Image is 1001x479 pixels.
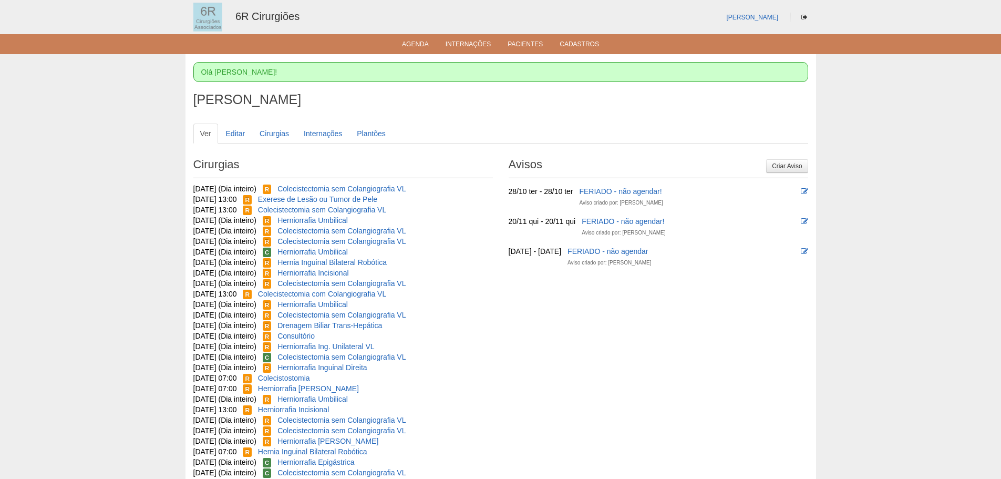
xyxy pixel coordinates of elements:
div: 28/10 ter - 28/10 ter [509,186,573,197]
span: Reservada [263,300,272,310]
span: [DATE] (Dia inteiro) [193,363,256,372]
span: [DATE] (Dia inteiro) [193,416,256,424]
a: Colecistectomia sem Colangiografia VL [277,416,406,424]
a: Cirurgias [253,124,296,144]
span: [DATE] (Dia inteiro) [193,279,256,288]
a: Herniorrafia Incisional [258,405,329,414]
a: Consultório [277,332,315,340]
span: Reservada [263,311,272,320]
span: [DATE] (Dia inteiro) [193,437,256,445]
a: Colecistectomia sem Colangiografia VL [277,185,406,193]
span: Reservada [243,374,252,383]
a: FERIADO - não agendar! [579,187,662,196]
a: 6R Cirurgiões [235,11,300,22]
a: Colecistectomia sem Colangiografia VL [277,237,406,246]
span: [DATE] (Dia inteiro) [193,300,256,309]
span: Confirmada [263,353,272,362]
span: [DATE] (Dia inteiro) [193,353,256,361]
span: Reservada [263,237,272,247]
span: [DATE] (Dia inteiro) [193,321,256,330]
span: [DATE] 13:00 [193,195,237,203]
span: [DATE] 13:00 [193,206,237,214]
span: Reservada [243,384,252,394]
span: Reservada [263,363,272,373]
span: Reservada [263,269,272,278]
span: Confirmada [263,248,272,257]
span: Reservada [263,395,272,404]
a: Herniorrafia [PERSON_NAME] [277,437,378,445]
span: Reservada [243,195,252,205]
a: Herniorrafia Umbilical [277,216,348,225]
span: [DATE] (Dia inteiro) [193,458,256,466]
div: Aviso criado por: [PERSON_NAME] [582,228,665,238]
a: Colecistectomia com Colangiografia VL [258,290,386,298]
h1: [PERSON_NAME] [193,93,808,106]
i: Editar [801,188,808,195]
span: [DATE] (Dia inteiro) [193,185,256,193]
span: Confirmada [263,458,272,467]
div: [DATE] - [DATE] [509,246,562,257]
a: Colecistectomia sem Colangiografia VL [277,468,406,477]
a: Herniorrafia Umbilical [277,300,348,309]
span: [DATE] (Dia inteiro) [193,227,256,235]
span: Reservada [263,227,272,236]
a: Colecistectomia sem Colangiografia VL [277,311,406,319]
a: FERIADO - não agendar! [582,217,664,226]
a: Exerese de Lesão ou Tumor de Pele [258,195,377,203]
span: Reservada [263,332,272,341]
span: [DATE] (Dia inteiro) [193,395,256,403]
span: Reservada [263,437,272,446]
span: Reservada [263,185,272,194]
a: Ver [193,124,218,144]
span: Reservada [243,290,252,299]
a: Plantões [350,124,392,144]
a: Colecistectomia sem Colangiografia VL [277,227,406,235]
span: [DATE] 07:00 [193,447,237,456]
a: Editar [219,124,252,144]
span: [DATE] (Dia inteiro) [193,342,256,351]
a: Colecistectomia sem Colangiografia VL [277,426,406,435]
a: Colecistectomia sem Colangiografia VL [277,353,406,361]
div: 20/11 qui - 20/11 qui [509,216,576,227]
a: FERIADO - não agendar [567,247,648,256]
a: Herniorrafia Epigástrica [277,458,354,466]
span: Reservada [263,321,272,331]
a: Colecistectomia sem Colangiografia VL [277,279,406,288]
span: Reservada [263,342,272,352]
i: Editar [801,248,808,255]
span: Confirmada [263,468,272,478]
a: Herniorrafia Inguinal Direita [277,363,367,372]
a: Herniorrafia Incisional [277,269,348,277]
a: Drenagem Biliar Trans-Hepática [277,321,382,330]
i: Sair [801,14,807,21]
div: Aviso criado por: [PERSON_NAME] [579,198,663,208]
a: Agenda [402,40,429,51]
a: [PERSON_NAME] [726,14,778,21]
span: [DATE] (Dia inteiro) [193,216,256,225]
a: Herniorrafia [PERSON_NAME] [258,384,359,393]
span: [DATE] (Dia inteiro) [193,468,256,477]
a: Herniorrafia Umbilical [277,248,348,256]
i: Editar [801,218,808,225]
span: [DATE] 07:00 [193,384,237,393]
span: Reservada [243,206,252,215]
a: Hernia Inguinal Bilateral Robótica [277,258,387,267]
span: Reservada [263,258,272,268]
span: [DATE] (Dia inteiro) [193,311,256,319]
span: [DATE] 13:00 [193,290,237,298]
a: Colecistectomia sem Colangiografia VL [258,206,386,214]
span: [DATE] (Dia inteiro) [193,269,256,277]
a: Herniorrafia Umbilical [277,395,348,403]
h2: Cirurgias [193,154,493,178]
a: Pacientes [508,40,543,51]
span: [DATE] (Dia inteiro) [193,332,256,340]
span: Reservada [263,216,272,226]
a: Colecistostomia [258,374,310,382]
a: Internações [297,124,349,144]
span: [DATE] 13:00 [193,405,237,414]
span: Reservada [243,405,252,415]
span: [DATE] (Dia inteiro) [193,248,256,256]
span: Reservada [243,447,252,457]
span: Reservada [263,426,272,436]
span: [DATE] (Dia inteiro) [193,237,256,246]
